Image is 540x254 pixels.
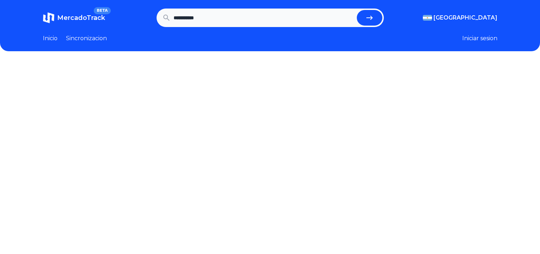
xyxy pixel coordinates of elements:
[462,34,497,43] button: Iniciar sesion
[433,14,497,22] span: [GEOGRAPHIC_DATA]
[423,14,497,22] button: [GEOGRAPHIC_DATA]
[43,12,54,23] img: MercadoTrack
[423,15,432,21] img: Argentina
[57,14,105,22] span: MercadoTrack
[43,12,105,23] a: MercadoTrackBETA
[43,34,58,43] a: Inicio
[94,7,110,14] span: BETA
[66,34,107,43] a: Sincronizacion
